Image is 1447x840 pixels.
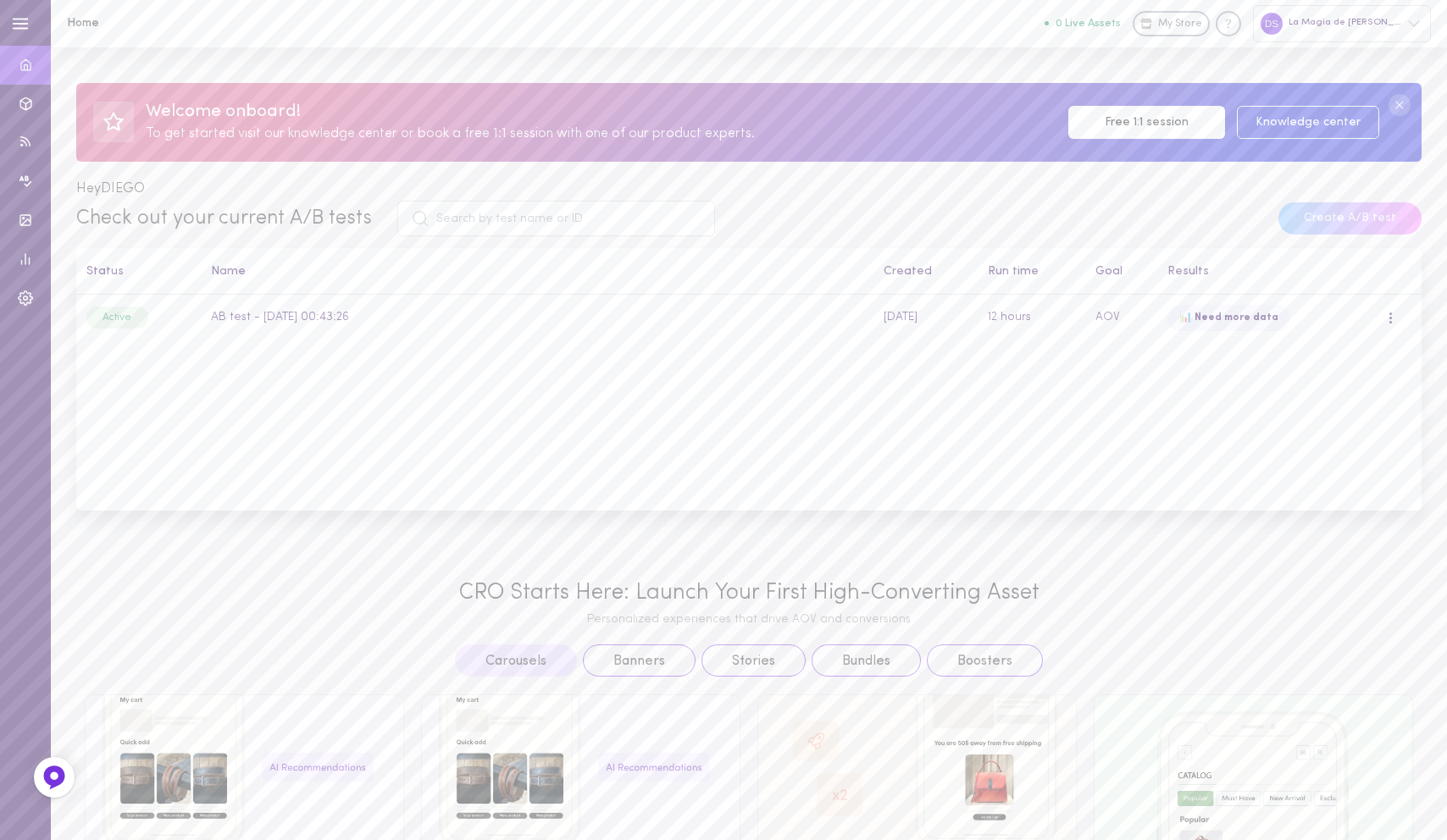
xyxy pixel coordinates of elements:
a: Knowledge center [1237,106,1379,139]
div: CRO Starts Here: Launch Your First High-Converting Asset [85,580,1413,606]
span: Check out your current A/B tests [76,208,372,229]
div: Active [86,307,148,329]
div: Personalized experiences that drive AOV and conversions [85,613,1413,627]
span: My Store [1158,17,1202,32]
button: Stories [701,644,806,677]
td: [DATE] [873,295,978,341]
a: 0 Live Assets [1045,18,1133,30]
th: Run time [978,248,1085,295]
th: Created [873,248,978,295]
button: Boosters [927,644,1043,677]
div: To get started visit our knowledge center or book a free 1:1 session with one of our product expe... [146,124,1056,145]
td: AOV [1086,295,1158,341]
div: 📊 Need more data [1167,305,1290,332]
span: Hey DIEGO [76,182,145,196]
div: La Magia de [PERSON_NAME] [1253,5,1431,41]
button: Carousels [455,644,577,677]
a: My Store [1133,11,1210,36]
div: Welcome onboard! [146,100,1056,124]
td: 12 hours [978,295,1085,341]
button: 0 Live Assets [1045,18,1121,29]
th: Name [201,248,873,295]
a: Free 1:1 session [1068,106,1225,139]
th: Results [1157,248,1376,295]
button: Banners [583,644,696,677]
div: Knowledge center [1216,11,1241,36]
button: Bundles [812,644,921,677]
img: Feedback Button [42,765,67,790]
th: Goal [1086,248,1158,295]
a: Create A/B test [1278,212,1422,224]
input: Search by test name or ID [397,201,715,236]
td: AB test - [DATE] 00:43:26 [201,295,873,341]
button: Create A/B test [1278,202,1422,235]
h1: Home [67,17,347,30]
th: Status [76,248,201,295]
